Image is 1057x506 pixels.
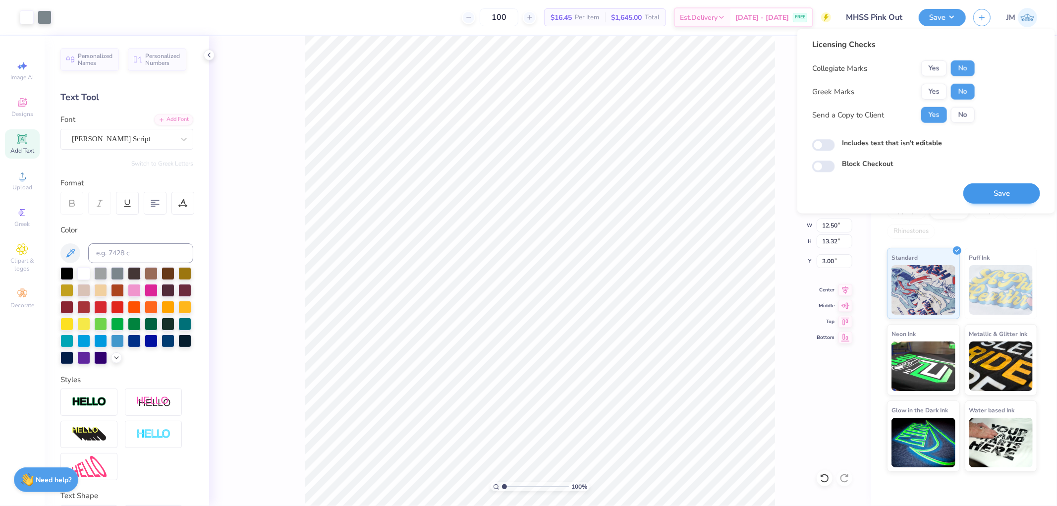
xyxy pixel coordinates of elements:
[60,114,75,125] label: Font
[72,456,107,477] img: Free Distort
[817,318,834,325] span: Top
[969,265,1033,315] img: Puff Ink
[5,257,40,273] span: Clipart & logos
[10,301,34,309] span: Decorate
[136,429,171,440] img: Negative Space
[921,60,947,76] button: Yes
[969,341,1033,391] img: Metallic & Glitter Ink
[891,265,955,315] img: Standard
[12,183,32,191] span: Upload
[842,138,942,148] label: Includes text that isn't editable
[480,8,518,26] input: – –
[842,159,893,169] label: Block Checkout
[72,427,107,443] img: 3d Illusion
[1018,8,1037,27] img: Joshua Macky Gaerlan
[838,7,911,27] input: Untitled Design
[1006,8,1037,27] a: JM
[919,9,966,26] button: Save
[969,418,1033,467] img: Water based Ink
[60,225,193,236] div: Color
[951,60,975,76] button: No
[78,53,113,66] span: Personalized Names
[571,482,587,491] span: 100 %
[951,84,975,100] button: No
[10,147,34,155] span: Add Text
[887,224,935,239] div: Rhinestones
[551,12,572,23] span: $16.45
[680,12,718,23] span: Est. Delivery
[921,84,947,100] button: Yes
[136,396,171,408] img: Shadow
[15,220,30,228] span: Greek
[60,91,193,104] div: Text Tool
[154,114,193,125] div: Add Font
[131,160,193,168] button: Switch to Greek Letters
[60,177,194,189] div: Format
[891,341,955,391] img: Neon Ink
[951,107,975,123] button: No
[817,302,834,309] span: Middle
[611,12,642,23] span: $1,645.00
[891,418,955,467] img: Glow in the Dark Ink
[921,107,947,123] button: Yes
[891,252,918,263] span: Standard
[88,243,193,263] input: e.g. 7428 c
[963,183,1040,204] button: Save
[812,63,867,74] div: Collegiate Marks
[812,39,975,51] div: Licensing Checks
[812,110,884,121] div: Send a Copy to Client
[817,334,834,341] span: Bottom
[60,490,193,502] div: Text Shape
[812,86,854,98] div: Greek Marks
[36,475,72,485] strong: Need help?
[145,53,180,66] span: Personalized Numbers
[11,73,34,81] span: Image AI
[645,12,660,23] span: Total
[72,396,107,408] img: Stroke
[60,374,193,386] div: Styles
[969,329,1028,339] span: Metallic & Glitter Ink
[969,405,1015,415] span: Water based Ink
[817,286,834,293] span: Center
[735,12,789,23] span: [DATE] - [DATE]
[891,329,916,339] span: Neon Ink
[575,12,599,23] span: Per Item
[969,252,990,263] span: Puff Ink
[1006,12,1015,23] span: JM
[891,405,948,415] span: Glow in the Dark Ink
[795,14,805,21] span: FREE
[11,110,33,118] span: Designs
